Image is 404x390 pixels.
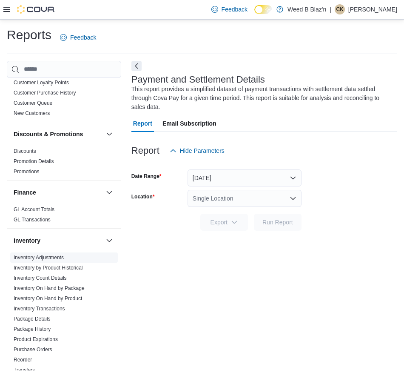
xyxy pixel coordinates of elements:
[188,169,302,186] button: [DATE]
[14,158,54,164] a: Promotion Details
[14,158,54,165] span: Promotion Details
[131,85,393,112] div: This report provides a simplified dataset of payment transactions with settlement data settled th...
[14,90,76,96] a: Customer Purchase History
[104,187,114,198] button: Finance
[180,146,225,155] span: Hide Parameters
[14,89,76,96] span: Customer Purchase History
[14,79,69,86] span: Customer Loyalty Points
[262,218,293,227] span: Run Report
[14,130,83,138] h3: Discounts & Promotions
[7,146,121,180] div: Discounts & Promotions
[131,61,142,71] button: Next
[200,214,248,231] button: Export
[133,115,152,132] span: Report
[14,168,40,175] span: Promotions
[14,275,67,281] span: Inventory Count Details
[14,356,32,363] span: Reorder
[131,173,162,180] label: Date Range
[335,4,345,14] div: Crystal Kuranyi
[222,5,248,14] span: Feedback
[336,4,344,14] span: CK
[7,26,51,43] h1: Reports
[14,188,36,197] h3: Finance
[205,214,243,231] span: Export
[14,357,32,363] a: Reorder
[104,235,114,246] button: Inventory
[14,295,82,302] span: Inventory On Hand by Product
[14,265,83,271] a: Inventory by Product Historical
[14,100,52,106] a: Customer Queue
[14,367,35,373] span: Transfers
[290,195,296,202] button: Open list of options
[14,367,35,373] a: Transfers
[7,67,121,122] div: Customer
[254,214,302,231] button: Run Report
[7,252,121,379] div: Inventory
[57,29,100,46] a: Feedback
[131,146,159,156] h3: Report
[14,275,67,281] a: Inventory Count Details
[7,204,121,228] div: Finance
[14,110,50,117] span: New Customers
[14,305,65,312] span: Inventory Transactions
[162,115,216,132] span: Email Subscription
[14,326,51,332] a: Package History
[14,306,65,312] a: Inventory Transactions
[14,236,102,245] button: Inventory
[14,169,40,175] a: Promotions
[14,206,54,213] span: GL Account Totals
[166,142,228,159] button: Hide Parameters
[14,255,64,261] a: Inventory Adjustments
[70,33,96,42] span: Feedback
[14,216,51,223] span: GL Transactions
[14,316,51,322] a: Package Details
[131,75,265,85] h3: Payment and Settlement Details
[14,188,102,197] button: Finance
[14,315,51,322] span: Package Details
[14,326,51,333] span: Package History
[14,217,51,223] a: GL Transactions
[14,80,69,86] a: Customer Loyalty Points
[104,129,114,139] button: Discounts & Promotions
[14,236,40,245] h3: Inventory
[348,4,397,14] p: [PERSON_NAME]
[254,5,272,14] input: Dark Mode
[14,130,102,138] button: Discounts & Promotions
[14,254,64,261] span: Inventory Adjustments
[131,193,155,200] label: Location
[14,206,54,212] a: GL Account Totals
[14,295,82,301] a: Inventory On Hand by Product
[17,5,55,14] img: Cova
[287,4,326,14] p: Weed B Blaz'n
[14,285,85,291] a: Inventory On Hand by Package
[14,264,83,271] span: Inventory by Product Historical
[14,347,52,353] a: Purchase Orders
[330,4,331,14] p: |
[14,148,36,154] a: Discounts
[14,110,50,116] a: New Customers
[14,336,58,342] a: Product Expirations
[14,346,52,353] span: Purchase Orders
[208,1,251,18] a: Feedback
